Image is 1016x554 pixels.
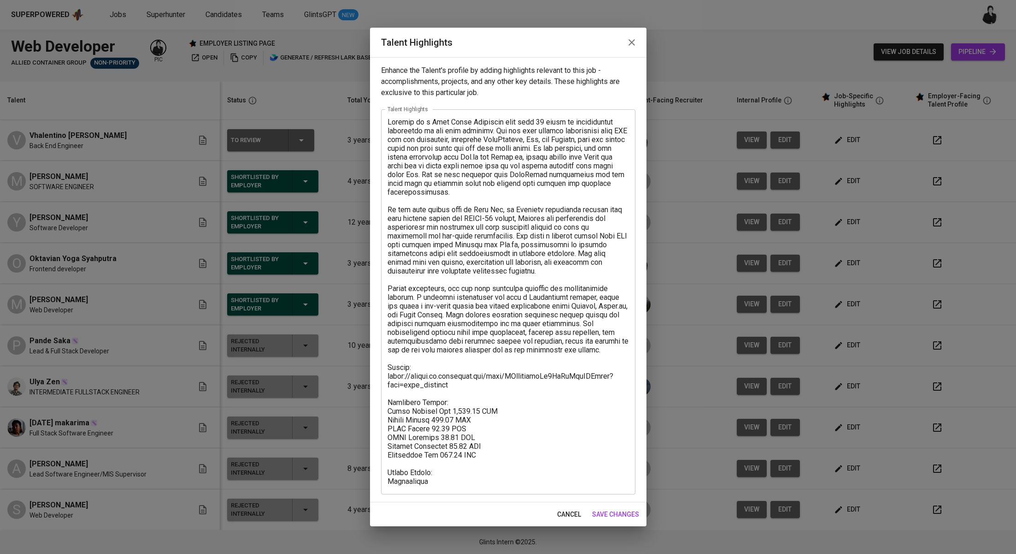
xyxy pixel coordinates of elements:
[388,118,629,486] textarea: Loremip do s Amet Conse Adipiscin elit sedd 39 eiusm te incididuntut laboreetdo ma ali enim admin...
[588,506,643,523] button: save changes
[381,65,635,98] p: Enhance the Talent's profile by adding highlights relevant to this job - accomplishments, project...
[592,509,639,520] span: save changes
[553,506,585,523] button: cancel
[557,509,581,520] span: cancel
[381,35,635,50] h2: Talent Highlights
